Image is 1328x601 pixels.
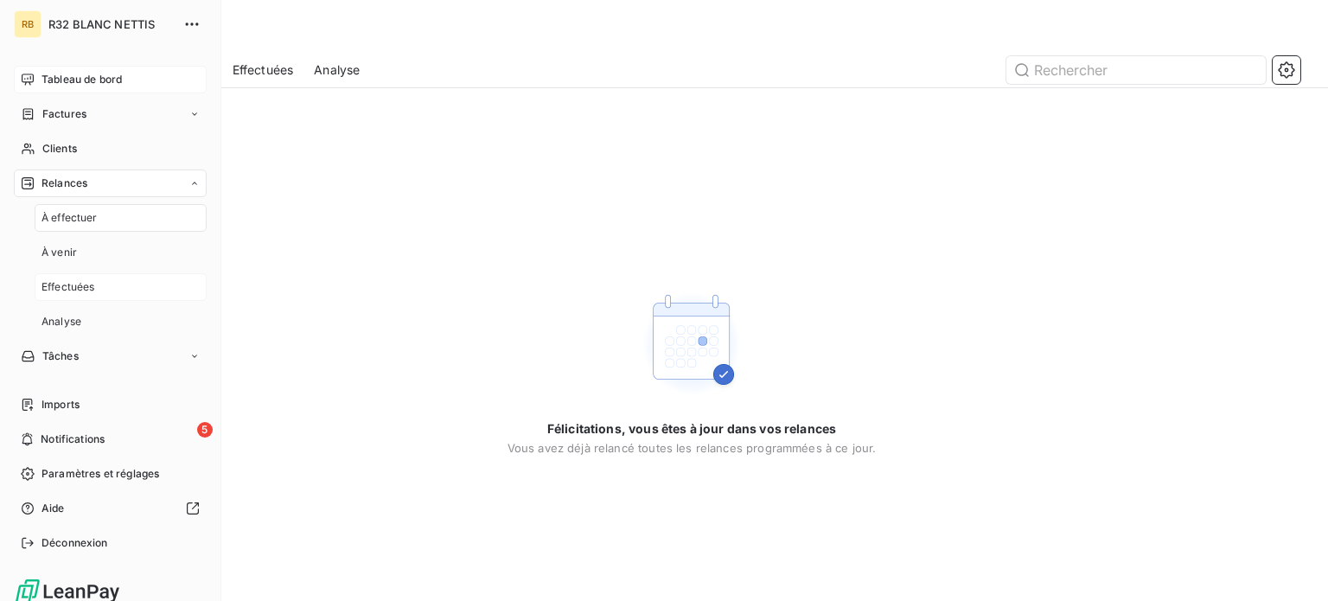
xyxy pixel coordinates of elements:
div: RB [14,10,41,38]
input: Rechercher [1006,56,1266,84]
span: R32 BLANC NETTIS [48,17,173,31]
span: 5 [197,422,213,438]
span: Notifications [41,432,105,447]
span: Imports [41,397,80,412]
span: Paramètres et réglages [41,466,159,482]
span: À venir [41,245,77,260]
span: Effectuées [41,279,95,295]
span: Tableau de bord [41,72,122,87]
span: Effectuées [233,61,294,79]
iframe: Intercom live chat [1269,542,1311,584]
span: Analyse [314,61,360,79]
img: Empty state [636,289,747,400]
span: Vous avez déjà relancé toutes les relances programmées à ce jour. [508,441,877,455]
span: À effectuer [41,210,98,226]
a: Aide [14,495,207,522]
span: Aide [41,501,65,516]
span: Clients [42,141,77,157]
span: Félicitations, vous êtes à jour dans vos relances [547,420,836,438]
span: Déconnexion [41,535,108,551]
span: Factures [42,106,86,122]
span: Tâches [42,348,79,364]
span: Relances [41,176,87,191]
span: Analyse [41,314,81,329]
